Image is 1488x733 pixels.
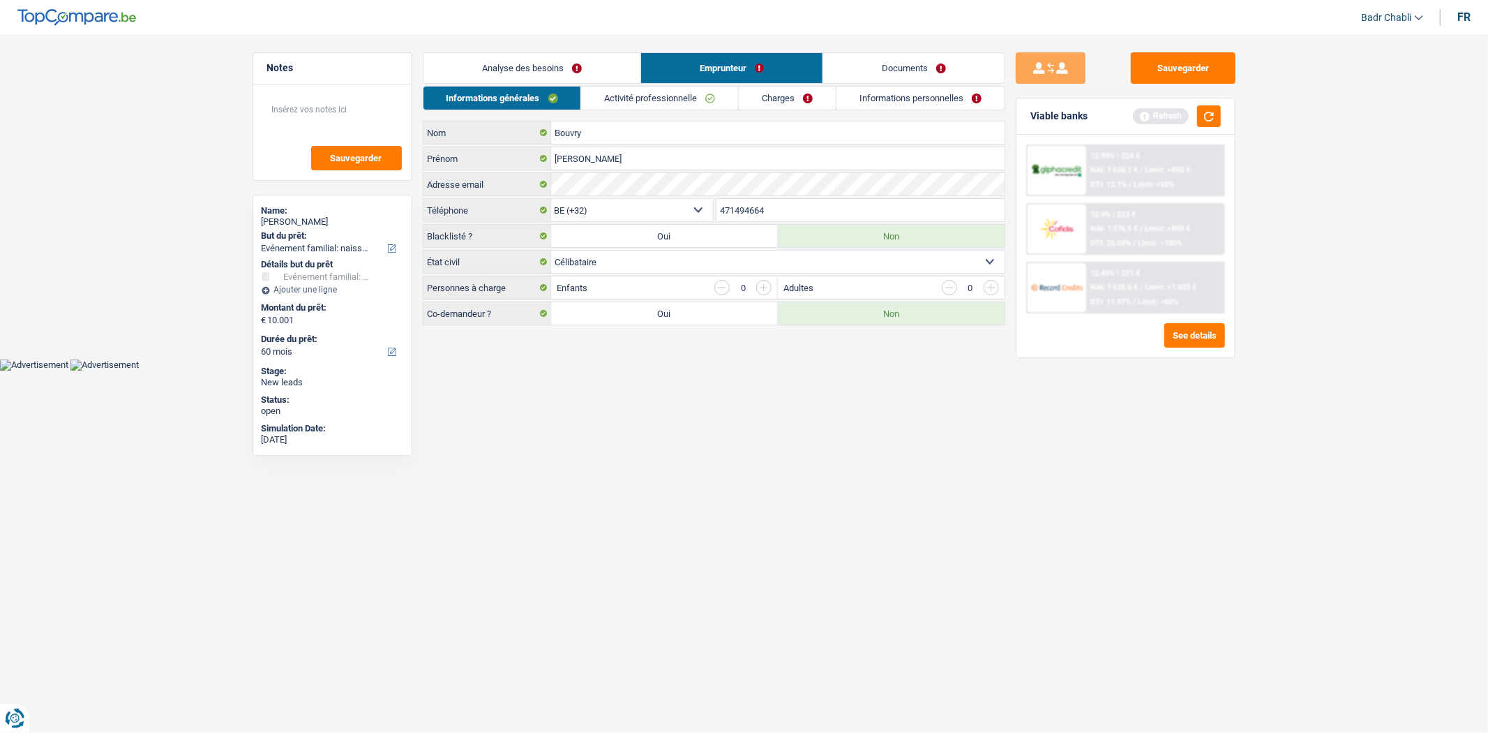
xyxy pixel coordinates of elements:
[836,87,1005,110] a: Informations personnelles
[262,423,403,434] div: Simulation Date:
[262,302,400,313] label: Montant du prêt:
[1361,12,1411,24] span: Badr Chabli
[17,9,136,26] img: TopCompare Logo
[423,147,551,170] label: Prénom
[1133,297,1136,306] span: /
[423,121,551,144] label: Nom
[1138,297,1178,306] span: Limit: <60%
[1090,269,1140,278] div: 12.45% | 221 €
[1350,6,1423,29] a: Badr Chabli
[423,199,551,221] label: Téléphone
[557,283,587,293] label: Enfants
[1133,239,1136,248] span: /
[262,406,403,417] div: open
[1145,283,1196,292] span: Limit: >1.033 €
[1030,110,1088,122] div: Viable banks
[262,366,403,377] div: Stage:
[581,87,738,110] a: Activité professionnelle
[1090,283,1138,292] span: NAI: 1 628,6 €
[1090,210,1136,219] div: 12.9% | 223 €
[1090,165,1138,175] span: NAI: 1 626,1 €
[262,230,400,242] label: But du prêt:
[1140,165,1143,175] span: /
[1457,10,1471,24] div: fr
[262,394,403,406] div: Status:
[262,377,403,388] div: New leads
[551,302,778,325] label: Oui
[1164,323,1225,348] button: See details
[783,283,813,293] label: Adultes
[1145,224,1190,233] span: Limit: >800 €
[262,434,403,445] div: [DATE]
[1140,224,1143,233] span: /
[641,53,822,83] a: Emprunteur
[1140,283,1143,292] span: /
[1138,239,1182,248] span: Limit: <100%
[1031,274,1083,300] img: Record Credits
[423,225,551,247] label: Blacklisté ?
[331,154,382,163] span: Sauvegarder
[423,276,551,299] label: Personnes à charge
[262,259,403,270] div: Détails but du prêt
[964,283,977,293] div: 0
[1133,108,1189,124] div: Refresh
[1031,216,1083,242] img: Cofidis
[823,53,1005,83] a: Documents
[1134,180,1174,189] span: Limit: <50%
[262,334,400,345] label: Durée du prêt:
[1090,224,1138,233] span: NAI: 1 376,5 €
[262,315,266,326] span: €
[1031,163,1083,179] img: AlphaCredit
[1090,297,1131,306] span: DTI: 11.97%
[423,302,551,325] label: Co-demandeur ?
[423,87,581,110] a: Informations générales
[551,225,778,247] label: Oui
[716,199,1005,221] input: 401020304
[737,283,749,293] div: 0
[423,251,551,273] label: État civil
[778,302,1005,325] label: Non
[1145,165,1190,175] span: Limit: >850 €
[1090,151,1140,161] div: 12.99% | 224 €
[1129,180,1132,189] span: /
[311,146,402,170] button: Sauvegarder
[778,225,1005,247] label: Non
[1090,239,1131,248] span: DTI: 25.59%
[262,285,403,295] div: Ajouter une ligne
[267,62,398,74] h5: Notes
[70,360,139,371] img: Advertisement
[262,205,403,216] div: Name:
[423,53,640,83] a: Analyse des besoins
[739,87,836,110] a: Charges
[1131,52,1235,84] button: Sauvegarder
[423,173,551,195] label: Adresse email
[262,216,403,228] div: [PERSON_NAME]
[1090,180,1127,189] span: DTI: 12.1%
